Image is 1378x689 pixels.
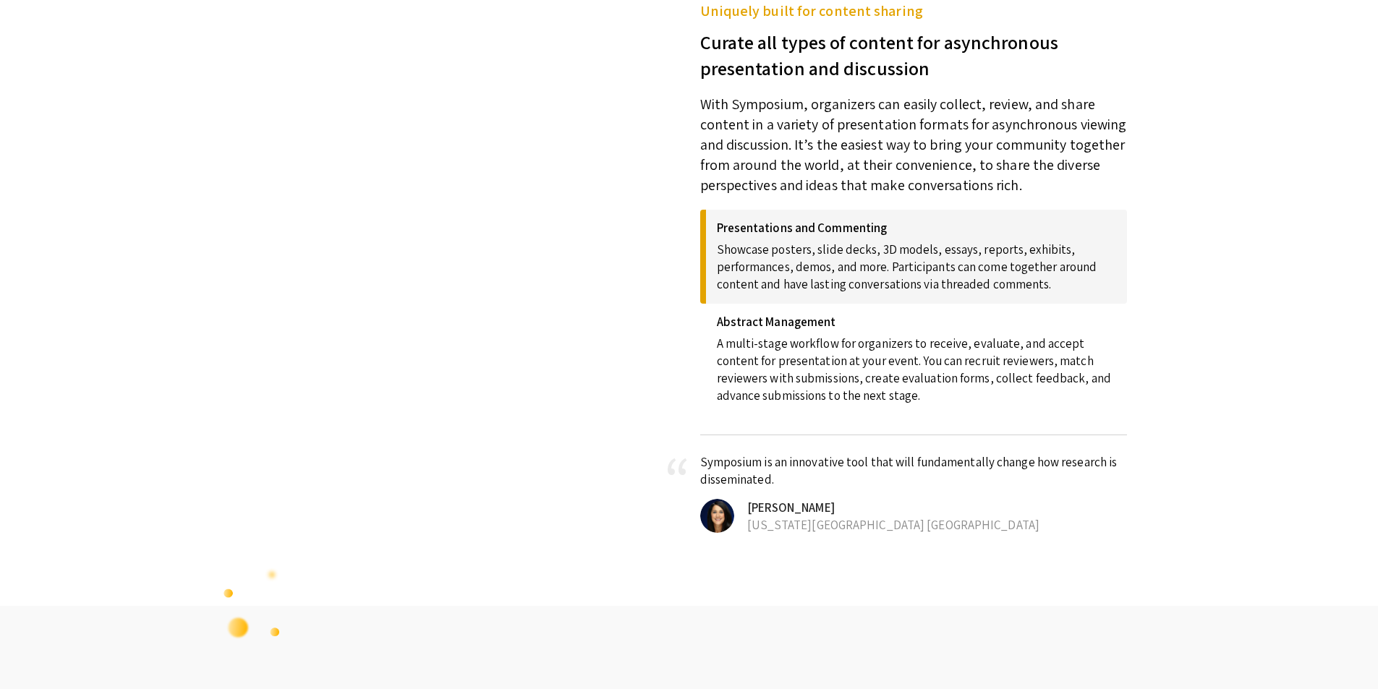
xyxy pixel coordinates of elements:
[700,499,734,533] img: img
[700,22,1127,81] h3: Curate all types of content for asynchronous presentation and discussion
[717,235,1116,293] p: Showcase posters, slide decks, 3D models, essays, reports, exhibits, performances, demos, and mor...
[700,453,1127,488] p: Symposium is an innovative tool that will fundamentally change how research is disseminated.
[223,562,281,639] img: set-1.png
[700,81,1127,195] p: With Symposium, organizers can easily collect, review, and share content in a variety of presenta...
[736,516,1127,534] p: [US_STATE][GEOGRAPHIC_DATA] [GEOGRAPHIC_DATA]
[717,329,1116,404] p: A multi-stage workflow for organizers to receive, evaluate, and accept content for presentation a...
[717,221,1116,235] h4: Presentations and Commenting
[717,314,1116,329] h4: Abstract Management
[11,624,61,678] iframe: Chat
[736,499,1127,516] h4: [PERSON_NAME]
